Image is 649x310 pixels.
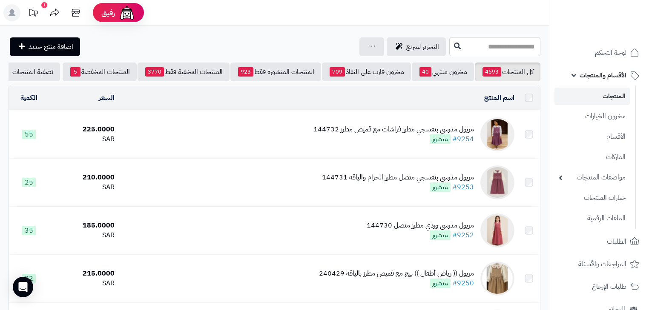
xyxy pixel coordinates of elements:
img: مريول مدرسي بنفسجي متصل مطرز الحزام والياقة 144731 [480,165,514,199]
span: منشور [430,230,451,240]
div: SAR [52,182,115,192]
a: الكمية [20,93,37,103]
span: 55 [22,130,36,139]
a: المراجعات والأسئلة [554,254,644,274]
a: #9254 [452,134,474,144]
div: مريول مدرسي وردي مطرز متصل 144730 [367,221,474,230]
span: رفيق [101,8,115,18]
span: التحرير لسريع [406,42,439,52]
span: الأقسام والمنتجات [580,69,626,81]
div: مريول مدرسي بنفسجي متصل مطرز الحزام والياقة 144731 [322,173,474,182]
span: 923 [238,67,253,77]
span: منشور [430,279,451,288]
span: 25 [22,178,36,187]
span: الطلبات [607,236,626,247]
div: مريول مدرسي بنفسجي مطرز فراشات مع قميص مطرز 144732 [313,125,474,134]
a: مواصفات المنتجات [554,168,630,187]
a: المنتجات المخفية فقط3770 [138,63,230,81]
div: 1 [41,2,47,8]
a: مخزون قارب على النفاذ709 [322,63,411,81]
span: المراجعات والأسئلة [578,258,626,270]
div: SAR [52,230,115,240]
a: لوحة التحكم [554,43,644,63]
div: SAR [52,279,115,288]
span: طلبات الإرجاع [592,281,626,293]
a: الطلبات [554,231,644,252]
span: 5 [70,67,80,77]
span: لوحة التحكم [595,47,626,59]
div: 215.0000 [52,269,115,279]
div: 210.0000 [52,173,115,182]
a: #9253 [452,182,474,192]
div: Open Intercom Messenger [13,277,33,297]
a: المنتجات المنشورة فقط923 [230,63,321,81]
span: 40 [419,67,431,77]
div: مريول (( رياض أطفال )) بيج مع قميص مطرز بالياقة 240429 [319,269,474,279]
img: مريول (( رياض أطفال )) بيج مع قميص مطرز بالياقة 240429 [480,262,514,296]
span: تصفية المنتجات [12,67,53,77]
a: طلبات الإرجاع [554,276,644,297]
span: اضافة منتج جديد [29,42,73,52]
a: الماركات [554,148,630,166]
a: التحرير لسريع [387,37,446,56]
span: 35 [22,226,36,235]
img: مريول مدرسي بنفسجي مطرز فراشات مع قميص مطرز 144732 [480,117,514,151]
span: منشور [430,182,451,192]
span: 22 [22,274,36,283]
a: الأقسام [554,128,630,146]
div: 185.0000 [52,221,115,230]
a: المنتجات المخفضة5 [63,63,137,81]
div: SAR [52,134,115,144]
a: المنتجات [554,88,630,105]
a: مخزون منتهي40 [412,63,474,81]
span: منشور [430,134,451,144]
div: 225.0000 [52,125,115,134]
a: #9250 [452,278,474,288]
img: ai-face.png [118,4,135,21]
span: 709 [330,67,345,77]
a: تحديثات المنصة [23,4,44,23]
span: 4693 [482,67,501,77]
span: 3770 [145,67,164,77]
a: كل المنتجات4693 [475,63,540,81]
img: مريول مدرسي وردي مطرز متصل 144730 [480,213,514,247]
a: #9252 [452,230,474,240]
a: الملفات الرقمية [554,209,630,228]
img: logo-2.png [591,23,641,41]
a: خيارات المنتجات [554,189,630,207]
a: اضافة منتج جديد [10,37,80,56]
a: مخزون الخيارات [554,107,630,125]
a: السعر [99,93,115,103]
a: اسم المنتج [484,93,514,103]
